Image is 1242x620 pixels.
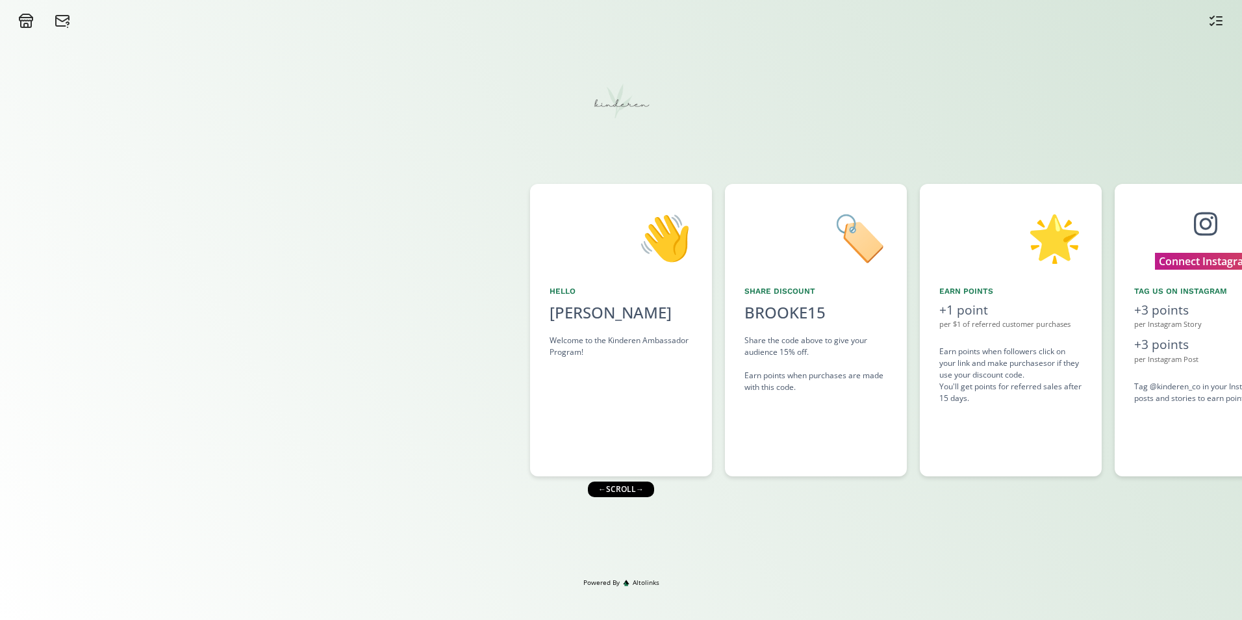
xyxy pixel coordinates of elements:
[550,335,692,358] div: Welcome to the Kinderen Ambassador Program!
[589,70,653,135] img: t9gvFYbm8xZn
[623,580,629,586] img: favicon-32x32.png
[550,301,692,324] div: [PERSON_NAME]
[583,578,620,588] span: Powered By
[588,482,654,497] div: ← scroll →
[744,301,826,324] div: BROOKE15
[939,301,1082,320] div: +1 point
[939,346,1082,404] div: Earn points when followers click on your link and make purchases or if they use your discount cod...
[939,319,1082,330] div: per $1 of referred customer purchases
[939,203,1082,270] div: 🌟
[550,203,692,270] div: 👋
[939,285,1082,297] div: Earn points
[633,578,659,588] span: Altolinks
[744,335,887,393] div: Share the code above to give your audience 15% off. Earn points when purchases are made with this...
[744,285,887,297] div: Share Discount
[550,285,692,297] div: Hello
[744,203,887,270] div: 🏷️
